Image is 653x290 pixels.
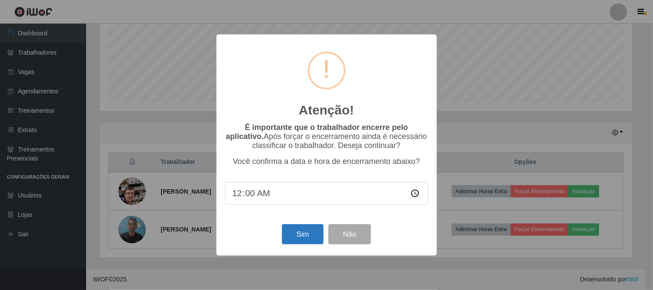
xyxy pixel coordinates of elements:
p: Você confirma a data e hora de encerramento abaixo? [225,157,428,166]
b: É importante que o trabalhador encerre pelo aplicativo. [226,123,408,141]
button: Não [328,224,371,244]
button: Sim [282,224,324,244]
p: Após forçar o encerramento ainda é necessário classificar o trabalhador. Deseja continuar? [225,123,428,150]
h2: Atenção! [299,102,354,118]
